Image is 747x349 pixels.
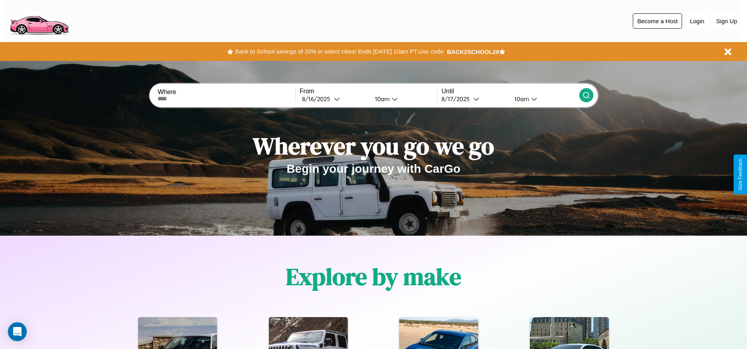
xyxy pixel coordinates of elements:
[371,95,392,103] div: 10am
[8,322,27,341] div: Open Intercom Messenger
[6,4,72,37] img: logo
[158,89,295,96] label: Where
[441,88,579,95] label: Until
[300,95,369,103] button: 8/16/2025
[369,95,437,103] button: 10am
[633,13,682,29] button: Become a Host
[712,14,741,28] button: Sign Up
[233,46,447,57] button: Back to School savings of 20% in select cities! Ends [DATE] 10am PT.Use code:
[286,260,461,293] h1: Explore by make
[686,14,708,28] button: Login
[738,159,743,190] div: Give Feedback
[441,95,473,103] div: 8 / 17 / 2025
[300,88,437,95] label: From
[447,48,499,55] b: BACK2SCHOOL20
[510,95,531,103] div: 10am
[302,95,334,103] div: 8 / 16 / 2025
[508,95,579,103] button: 10am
